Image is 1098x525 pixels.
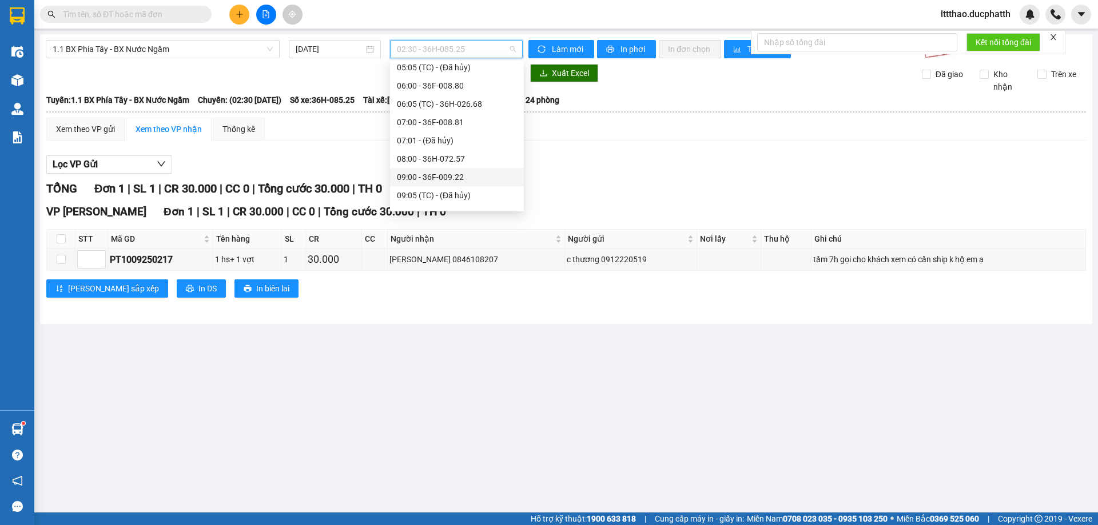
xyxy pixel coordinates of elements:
div: 1 hs+ 1 vợt [215,253,280,266]
span: Nơi lấy [700,233,749,245]
div: 07:00 - 36F-008.81 [397,116,517,129]
span: | [128,182,130,195]
span: CC 0 [225,182,249,195]
button: file-add [256,5,276,25]
span: printer [606,45,616,54]
img: warehouse-icon [11,423,23,435]
th: CC [362,230,388,249]
span: In DS [198,282,217,295]
span: notification [12,475,23,486]
span: bar-chart [733,45,743,54]
span: | [988,512,989,525]
span: message [12,501,23,512]
span: CR 30.000 [164,182,217,195]
div: 1 [284,253,304,266]
button: printerIn DS [177,279,226,298]
span: Trên xe [1047,68,1081,81]
div: 07:01 - (Đã hủy) [397,134,517,147]
img: warehouse-icon [11,46,23,58]
span: Tổng cước 30.000 [258,182,349,195]
span: Lọc VP Gửi [53,157,98,171]
th: Thu hộ [761,230,811,249]
img: solution-icon [11,131,23,143]
div: 09:05 (TC) - (Đã hủy) [397,189,517,202]
b: Tuyến: 1.1 BX Phía Tây - BX Nước Ngầm [46,95,189,105]
span: plus [236,10,244,18]
img: icon-new-feature [1025,9,1035,19]
span: Đơn 1 [164,205,194,218]
span: SL 1 [133,182,156,195]
button: bar-chartThống kê [724,40,791,58]
div: tầm 7h gọi cho khách xem có cần ship k hộ em ạ [813,253,1084,266]
div: 06:00 - 36F-008.80 [397,79,517,92]
span: Mã GD [111,233,201,245]
div: c thương 0912220519 [567,253,695,266]
span: sync [538,45,547,54]
button: Lọc VP Gửi [46,155,172,174]
img: logo-vxr [10,7,25,25]
div: Thống kê [222,123,255,135]
input: 11/09/2025 [296,43,364,55]
th: Tên hàng [213,230,282,249]
div: 05:05 (TC) - (Đã hủy) [397,61,517,74]
span: | [158,182,161,195]
span: ⚪️ [890,516,894,521]
span: Kết nối tổng đài [976,36,1031,49]
button: printerIn phơi [597,40,656,58]
span: | [318,205,321,218]
span: printer [186,284,194,294]
div: [PERSON_NAME] 0846108207 [389,253,563,266]
span: sort-ascending [55,284,63,294]
span: | [352,182,355,195]
button: Kết nối tổng đài [966,33,1040,51]
button: printerIn biên lai [234,279,299,298]
div: 09:00 - 36F-009.22 [397,171,517,183]
button: sort-ascending[PERSON_NAME] sắp xếp [46,279,168,298]
th: Ghi chú [811,230,1086,249]
span: | [645,512,646,525]
span: down [157,159,166,169]
span: 1.1 BX Phía Tây - BX Nước Ngầm [53,41,273,58]
span: Đã giao [931,68,968,81]
span: | [417,205,420,218]
div: Xem theo VP gửi [56,123,115,135]
button: plus [229,5,249,25]
span: Miền Nam [747,512,888,525]
strong: 0708 023 035 - 0935 103 250 [783,514,888,523]
span: Số xe: 36H-085.25 [290,94,355,106]
th: CR [306,230,362,249]
span: download [539,69,547,78]
span: Người nhận [391,233,553,245]
th: STT [75,230,108,249]
div: 08:00 - 36H-072.57 [397,153,517,165]
div: 30.000 [308,251,360,267]
span: Làm mới [552,43,585,55]
span: Kho nhận [989,68,1029,93]
span: | [227,205,230,218]
span: TH 0 [358,182,382,195]
span: | [252,182,255,195]
button: syncLàm mới [528,40,594,58]
button: caret-down [1071,5,1091,25]
div: PT1009250217 [110,253,211,267]
span: printer [244,284,252,294]
button: aim [283,5,303,25]
img: phone-icon [1051,9,1061,19]
span: | [287,205,289,218]
span: Xuất Excel [552,67,589,79]
span: Hỗ trợ kỹ thuật: [531,512,636,525]
span: TỔNG [46,182,77,195]
span: Tổng cước 30.000 [324,205,414,218]
span: TH 0 [423,205,446,218]
span: 02:30 - 36H-085.25 [397,41,516,58]
span: lttthao.ducphatth [932,7,1020,21]
span: | [197,205,200,218]
sup: 1 [22,422,25,425]
td: PT1009250217 [108,249,213,271]
span: CC 0 [292,205,315,218]
span: caret-down [1076,9,1087,19]
th: SL [282,230,306,249]
span: | [220,182,222,195]
span: VP [PERSON_NAME] [46,205,146,218]
span: Đơn 1 [94,182,125,195]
